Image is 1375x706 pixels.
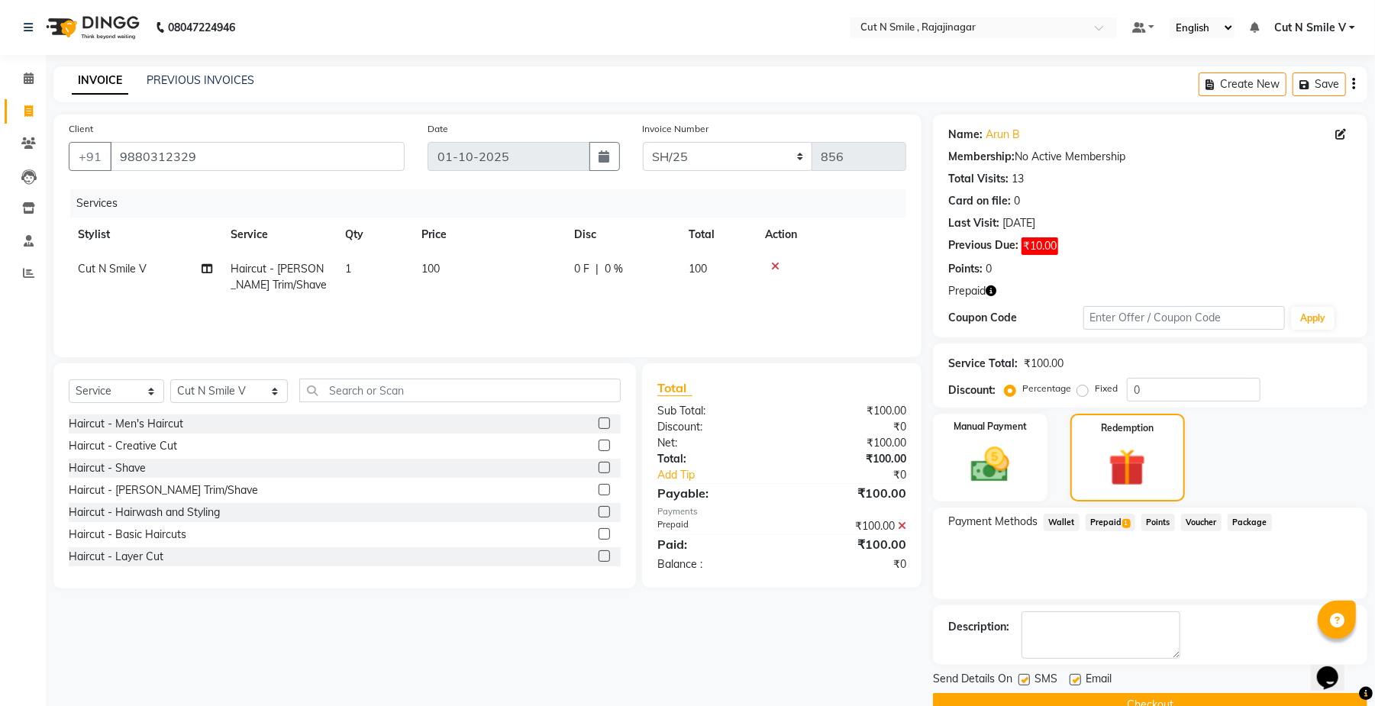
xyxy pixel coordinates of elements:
[782,451,918,467] div: ₹100.00
[1101,421,1154,435] label: Redemption
[1034,671,1057,690] span: SMS
[948,514,1038,530] span: Payment Methods
[948,261,983,277] div: Points:
[948,171,1009,187] div: Total Visits:
[646,435,782,451] div: Net:
[646,518,782,534] div: Prepaid
[421,262,440,276] span: 100
[933,671,1012,690] span: Send Details On
[1022,237,1058,255] span: ₹10.00
[646,403,782,419] div: Sub Total:
[69,460,146,476] div: Haircut - Shave
[1293,73,1346,96] button: Save
[948,237,1018,255] div: Previous Due:
[1122,519,1131,528] span: 1
[1228,514,1272,531] span: Package
[948,310,1083,326] div: Coupon Code
[1044,514,1080,531] span: Wallet
[69,482,258,498] div: Haircut - [PERSON_NAME] Trim/Shave
[986,127,1020,143] a: Arun B
[948,149,1015,165] div: Membership:
[643,122,709,136] label: Invoice Number
[69,438,177,454] div: Haircut - Creative Cut
[948,193,1011,209] div: Card on file:
[948,382,996,398] div: Discount:
[948,215,999,231] div: Last Visit:
[345,262,351,276] span: 1
[646,419,782,435] div: Discount:
[782,556,918,572] div: ₹0
[574,261,589,277] span: 0 F
[1012,171,1024,187] div: 13
[948,127,983,143] div: Name:
[948,283,986,299] span: Prepaid
[1097,444,1157,491] img: _gift.svg
[782,535,918,553] div: ₹100.00
[782,518,918,534] div: ₹100.00
[1086,514,1135,531] span: Prepaid
[646,451,782,467] div: Total:
[657,380,692,396] span: Total
[948,619,1009,635] div: Description:
[954,420,1027,434] label: Manual Payment
[948,149,1352,165] div: No Active Membership
[1181,514,1222,531] span: Voucher
[110,142,405,171] input: Search by Name/Mobile/Email/Code
[948,356,1018,372] div: Service Total:
[1022,382,1071,395] label: Percentage
[231,262,327,292] span: Haircut - [PERSON_NAME] Trim/Shave
[565,218,679,252] th: Disc
[428,122,448,136] label: Date
[69,549,163,565] div: Haircut - Layer Cut
[782,484,918,502] div: ₹100.00
[221,218,336,252] th: Service
[657,505,906,518] div: Payments
[805,467,918,483] div: ₹0
[959,443,1022,487] img: _cash.svg
[39,6,144,49] img: logo
[646,556,782,572] div: Balance :
[69,122,93,136] label: Client
[1083,306,1285,330] input: Enter Offer / Coupon Code
[69,505,220,521] div: Haircut - Hairwash and Styling
[782,435,918,451] div: ₹100.00
[1291,307,1335,330] button: Apply
[168,6,235,49] b: 08047224946
[1274,20,1346,36] span: Cut N Smile V
[1014,193,1020,209] div: 0
[147,73,254,87] a: PREVIOUS INVOICES
[679,218,756,252] th: Total
[782,419,918,435] div: ₹0
[646,484,782,502] div: Payable:
[1002,215,1035,231] div: [DATE]
[1095,382,1118,395] label: Fixed
[1141,514,1175,531] span: Points
[1086,671,1112,690] span: Email
[646,467,805,483] a: Add Tip
[605,261,623,277] span: 0 %
[72,67,128,95] a: INVOICE
[69,416,183,432] div: Haircut - Men's Haircut
[1311,645,1360,691] iframe: chat widget
[336,218,412,252] th: Qty
[1024,356,1064,372] div: ₹100.00
[69,218,221,252] th: Stylist
[78,262,147,276] span: Cut N Smile V
[299,379,621,402] input: Search or Scan
[69,142,111,171] button: +91
[412,218,565,252] th: Price
[756,218,906,252] th: Action
[986,261,992,277] div: 0
[69,527,186,543] div: Haircut - Basic Haircuts
[596,261,599,277] span: |
[782,403,918,419] div: ₹100.00
[70,189,918,218] div: Services
[689,262,707,276] span: 100
[1199,73,1286,96] button: Create New
[646,535,782,553] div: Paid:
